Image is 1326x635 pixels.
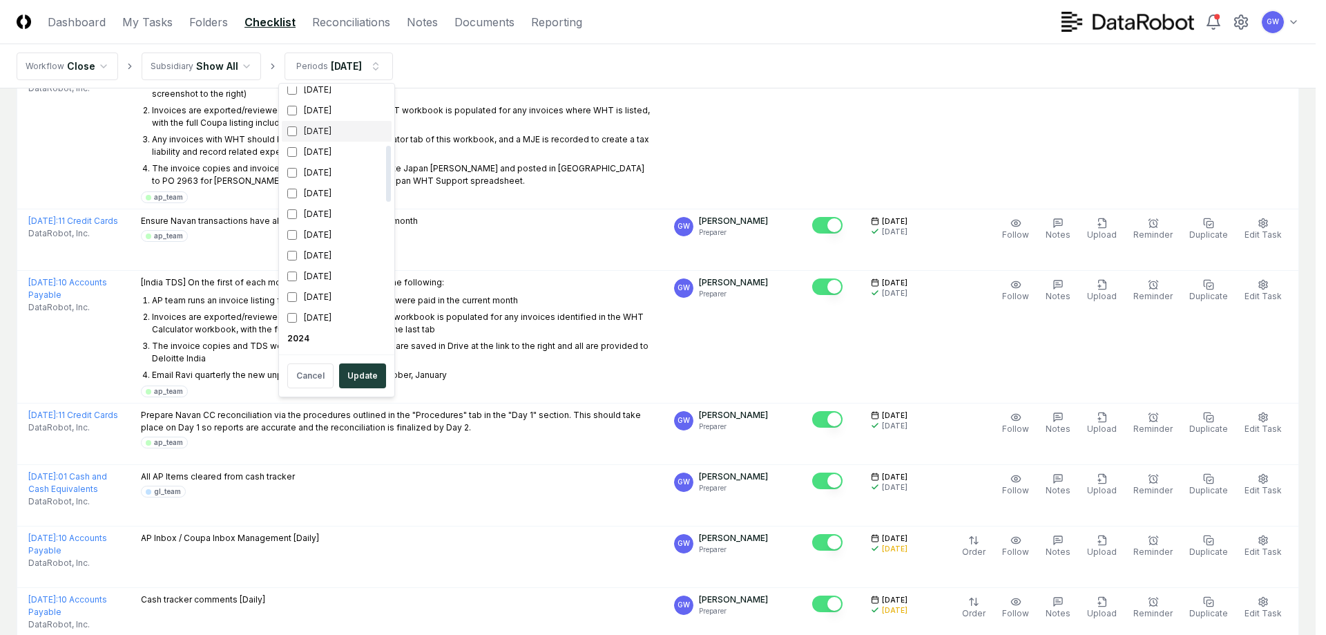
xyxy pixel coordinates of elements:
[282,162,392,183] div: [DATE]
[282,204,392,225] div: [DATE]
[282,79,392,100] div: [DATE]
[282,266,392,287] div: [DATE]
[339,363,386,388] button: Update
[287,363,334,388] button: Cancel
[282,142,392,162] div: [DATE]
[282,100,392,121] div: [DATE]
[282,349,392,370] div: [DATE]
[282,307,392,328] div: [DATE]
[282,225,392,245] div: [DATE]
[282,183,392,204] div: [DATE]
[282,121,392,142] div: [DATE]
[282,245,392,266] div: [DATE]
[282,328,392,349] div: 2024
[282,287,392,307] div: [DATE]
